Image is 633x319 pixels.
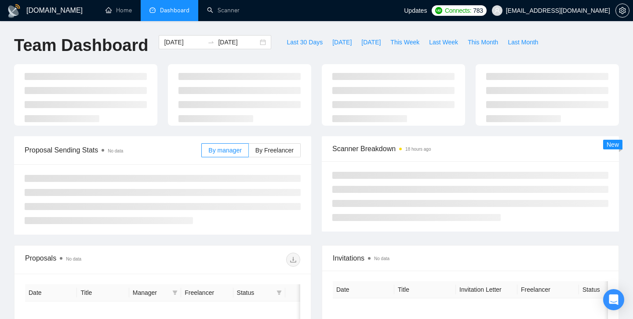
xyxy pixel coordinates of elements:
[429,37,458,47] span: Last Week
[108,149,123,153] span: No data
[105,7,132,14] a: homeHome
[404,7,427,14] span: Updates
[327,35,357,49] button: [DATE]
[424,35,463,49] button: Last Week
[207,7,240,14] a: searchScanner
[361,37,381,47] span: [DATE]
[494,7,500,14] span: user
[445,6,471,15] span: Connects:
[171,286,179,299] span: filter
[615,7,629,14] a: setting
[276,290,282,295] span: filter
[275,286,284,299] span: filter
[386,35,424,49] button: This Week
[333,281,394,298] th: Date
[615,4,629,18] button: setting
[607,141,619,148] span: New
[374,256,389,261] span: No data
[207,39,215,46] span: swap-right
[456,281,517,298] th: Invitation Letter
[133,288,169,297] span: Manager
[435,7,442,14] img: upwork-logo.png
[160,7,189,14] span: Dashboard
[7,4,21,18] img: logo
[603,289,624,310] div: Open Intercom Messenger
[181,284,233,301] th: Freelancer
[129,284,181,301] th: Manager
[255,147,294,154] span: By Freelancer
[149,7,156,13] span: dashboard
[508,37,538,47] span: Last Month
[390,37,419,47] span: This Week
[25,145,201,156] span: Proposal Sending Stats
[287,37,323,47] span: Last 30 Days
[164,37,204,47] input: Start date
[172,290,178,295] span: filter
[25,284,77,301] th: Date
[468,37,498,47] span: This Month
[207,39,215,46] span: to
[333,253,608,264] span: Invitations
[616,7,629,14] span: setting
[282,35,327,49] button: Last 30 Days
[77,284,129,301] th: Title
[463,35,503,49] button: This Month
[208,147,241,154] span: By manager
[332,37,352,47] span: [DATE]
[357,35,386,49] button: [DATE]
[14,35,148,56] h1: Team Dashboard
[405,147,431,152] time: 18 hours ago
[237,288,273,297] span: Status
[66,257,81,261] span: No data
[517,281,579,298] th: Freelancer
[503,35,543,49] button: Last Month
[25,253,163,267] div: Proposals
[218,37,258,47] input: End date
[394,281,456,298] th: Title
[473,6,483,15] span: 783
[332,143,608,154] span: Scanner Breakdown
